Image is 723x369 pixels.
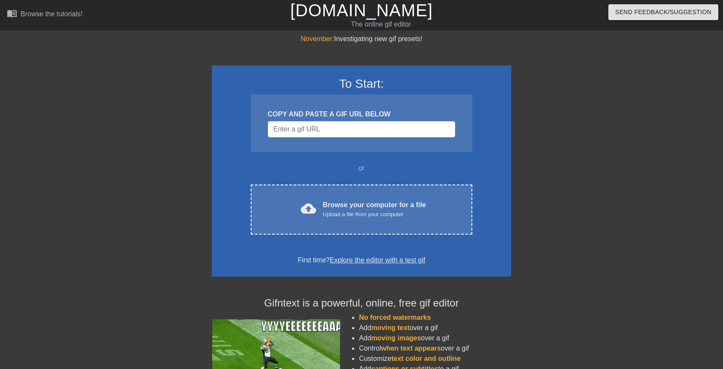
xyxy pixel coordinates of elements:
[359,314,431,321] span: No forced watermarks
[245,19,516,30] div: The online gif editor
[268,121,455,137] input: Username
[290,1,433,20] a: [DOMAIN_NAME]
[608,4,718,20] button: Send Feedback/Suggestion
[381,345,441,352] span: when text appears
[359,343,511,354] li: Control over a gif
[223,77,500,91] h3: To Start:
[359,354,511,364] li: Customize
[268,109,455,119] div: COPY AND PASTE A GIF URL BELOW
[234,163,489,173] div: or
[301,201,316,216] span: cloud_upload
[323,210,426,219] div: Upload a file from your computer
[371,324,410,331] span: moving text
[391,355,461,362] span: text color and outline
[371,334,421,342] span: moving images
[223,255,500,265] div: First time?
[21,10,83,18] div: Browse the tutorials!
[359,323,511,333] li: Add over a gif
[212,297,511,309] h4: Gifntext is a powerful, online, free gif editor
[212,34,511,44] div: Investigating new gif presets!
[301,35,334,42] span: November:
[7,8,83,21] a: Browse the tutorials!
[615,7,711,18] span: Send Feedback/Suggestion
[7,8,17,18] span: menu_book
[330,256,425,264] a: Explore the editor with a test gif
[359,333,511,343] li: Add over a gif
[323,200,426,219] div: Browse your computer for a file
